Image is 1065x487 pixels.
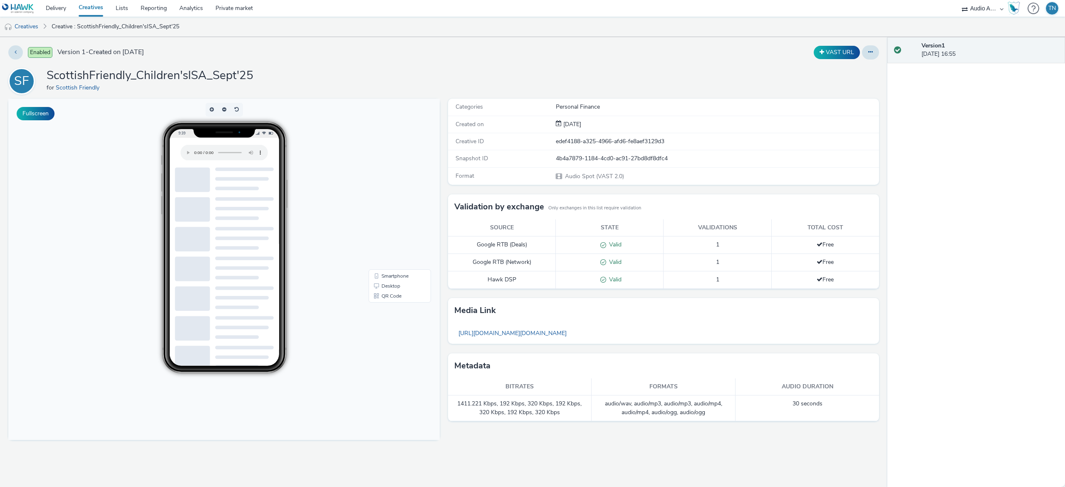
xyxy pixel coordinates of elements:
[448,219,556,236] th: Source
[716,276,719,283] span: 1
[921,42,945,50] strong: Version 1
[448,395,592,421] td: 1411.221 Kbps, 192 Kbps, 320 Kbps, 192 Kbps, 320 Kbps, 192 Kbps, 320 Kbps
[8,77,38,85] a: SF
[454,360,490,372] h3: Metadata
[362,182,421,192] li: Desktop
[456,137,484,145] span: Creative ID
[592,395,736,421] td: audio/wav, audio/mp3, audio/mp3, audio/mp4, audio/mp4, audio/ogg, audio/ogg
[562,120,581,128] span: [DATE]
[817,258,834,266] span: Free
[1008,2,1020,15] img: Hawk Academy
[556,137,879,146] div: edef4188-a325-4966-afd6-fe8aef3129d3
[556,154,879,163] div: 4b4a7879-1184-4cd0-ac91-27bd8df8dfc4
[456,172,474,180] span: Format
[448,271,556,288] td: Hawk DSP
[817,276,834,283] span: Free
[664,219,771,236] th: Validations
[14,70,29,93] div: SF
[28,47,52,58] span: Enabled
[373,195,393,200] span: QR Code
[448,254,556,271] td: Google RTB (Network)
[456,154,488,162] span: Snapshot ID
[454,201,544,213] h3: Validation by exchange
[2,3,34,14] img: undefined Logo
[812,46,862,59] div: Duplicate the creative as a VAST URL
[564,172,624,180] span: Audio Spot (VAST 2.0)
[47,84,56,92] span: for
[57,47,144,57] span: Version 1 - Created on [DATE]
[448,378,592,395] th: Bitrates
[814,46,860,59] button: VAST URL
[454,304,496,317] h3: Media link
[1008,2,1023,15] a: Hawk Academy
[1048,2,1056,15] div: TN
[56,84,103,92] a: Scottish Friendly
[556,103,879,111] div: Personal Finance
[606,241,622,248] span: Valid
[548,205,641,211] small: Only exchanges in this list require validation
[362,192,421,202] li: QR Code
[454,325,571,341] a: [URL][DOMAIN_NAME][DOMAIN_NAME]
[716,241,719,248] span: 1
[456,120,484,128] span: Created on
[606,276,622,283] span: Valid
[562,120,581,129] div: Creation 08 September 2025, 16:55
[170,32,177,37] span: 9:39
[771,219,879,236] th: Total cost
[736,378,879,395] th: Audio duration
[921,42,1058,59] div: [DATE] 16:55
[556,219,664,236] th: State
[17,107,54,120] button: Fullscreen
[4,23,12,31] img: audio
[456,103,483,111] span: Categories
[817,241,834,248] span: Free
[47,17,183,37] a: Creative : ScottishFriendly_Children'sISA_Sept'25
[373,185,392,190] span: Desktop
[373,175,400,180] span: Smartphone
[736,395,879,421] td: 30 seconds
[606,258,622,266] span: Valid
[716,258,719,266] span: 1
[448,236,556,254] td: Google RTB (Deals)
[47,68,253,84] h1: ScottishFriendly_Children'sISA_Sept'25
[362,172,421,182] li: Smartphone
[592,378,736,395] th: Formats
